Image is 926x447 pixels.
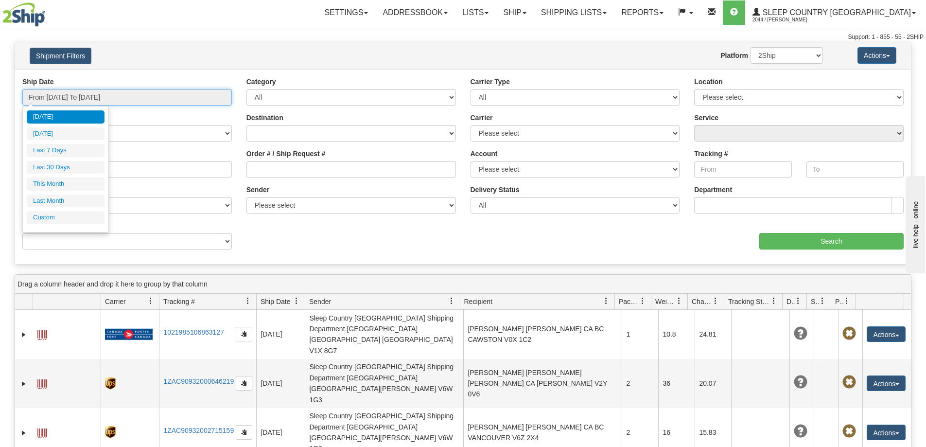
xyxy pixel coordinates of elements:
[163,377,234,385] a: 1ZAC90932000646219
[658,359,695,408] td: 36
[163,427,234,434] a: 1ZAC90932002715159
[463,310,622,359] td: [PERSON_NAME] [PERSON_NAME] CA BC CAWSTON V0X 1C2
[619,297,639,306] span: Packages
[163,328,224,336] a: 1021985106863127
[694,77,722,87] label: Location
[471,185,520,195] label: Delivery Status
[794,425,807,438] span: Unknown
[496,0,533,25] a: Ship
[27,178,105,191] li: This Month
[622,359,658,408] td: 2
[2,2,45,27] img: logo2044.jpg
[728,297,770,306] span: Tracking Status
[240,293,256,309] a: Tracking # filter column settings
[634,293,651,309] a: Packages filter column settings
[19,428,29,438] a: Expand
[37,326,47,341] a: Label
[759,233,904,250] input: Search
[842,375,856,389] span: Pickup Not Assigned
[236,327,252,341] button: Copy to clipboard
[534,0,614,25] a: Shipping lists
[752,15,825,25] span: 2044 / [PERSON_NAME]
[246,185,269,195] label: Sender
[105,426,115,438] img: 8 - UPS
[37,424,47,440] a: Label
[695,310,731,359] td: 24.81
[27,127,105,141] li: [DATE]
[37,375,47,391] a: Label
[842,327,856,340] span: Pickup Not Assigned
[694,149,728,159] label: Tracking #
[839,293,855,309] a: Pickup Status filter column settings
[142,293,159,309] a: Carrier filter column settings
[246,113,283,123] label: Destination
[814,293,831,309] a: Shipment Issues filter column settings
[309,297,331,306] span: Sender
[671,293,687,309] a: Weight filter column settings
[2,33,924,41] div: Support: 1 - 855 - 55 - 2SHIP
[27,110,105,124] li: [DATE]
[471,149,498,159] label: Account
[707,293,724,309] a: Charge filter column settings
[288,293,305,309] a: Ship Date filter column settings
[835,297,843,306] span: Pickup Status
[443,293,460,309] a: Sender filter column settings
[842,425,856,438] span: Pickup Not Assigned
[694,185,732,195] label: Department
[105,297,126,306] span: Carrier
[867,425,906,440] button: Actions
[27,211,105,224] li: Custom
[261,297,290,306] span: Ship Date
[867,326,906,342] button: Actions
[375,0,455,25] a: Addressbook
[745,0,923,25] a: Sleep Country [GEOGRAPHIC_DATA] 2044 / [PERSON_NAME]
[857,47,896,64] button: Actions
[766,293,782,309] a: Tracking Status filter column settings
[305,359,463,408] td: Sleep Country [GEOGRAPHIC_DATA] Shipping Department [GEOGRAPHIC_DATA] [GEOGRAPHIC_DATA][PERSON_NA...
[471,77,510,87] label: Carrier Type
[105,328,153,340] img: 20 - Canada Post
[806,161,904,178] input: To
[614,0,671,25] a: Reports
[7,8,90,16] div: live help - online
[105,377,115,390] img: 8 - UPS
[305,310,463,359] td: Sleep Country [GEOGRAPHIC_DATA] Shipping Department [GEOGRAPHIC_DATA] [GEOGRAPHIC_DATA] [GEOGRAPH...
[471,113,493,123] label: Carrier
[760,8,911,17] span: Sleep Country [GEOGRAPHIC_DATA]
[786,297,795,306] span: Delivery Status
[27,144,105,157] li: Last 7 Days
[694,113,718,123] label: Service
[694,161,791,178] input: From
[464,297,492,306] span: Recipient
[256,310,305,359] td: [DATE]
[256,359,305,408] td: [DATE]
[867,375,906,391] button: Actions
[794,375,807,389] span: Unknown
[790,293,806,309] a: Delivery Status filter column settings
[622,310,658,359] td: 1
[27,161,105,174] li: Last 30 Days
[246,77,276,87] label: Category
[19,379,29,389] a: Expand
[811,297,819,306] span: Shipment Issues
[27,195,105,208] li: Last Month
[463,359,622,408] td: [PERSON_NAME] [PERSON_NAME] [PERSON_NAME] CA [PERSON_NAME] V2Y 0V6
[695,359,731,408] td: 20.07
[455,0,496,25] a: Lists
[246,149,326,159] label: Order # / Ship Request #
[30,48,91,64] button: Shipment Filters
[317,0,375,25] a: Settings
[22,77,54,87] label: Ship Date
[19,330,29,340] a: Expand
[720,51,748,60] label: Platform
[163,297,195,306] span: Tracking #
[904,174,925,273] iframe: chat widget
[236,425,252,440] button: Copy to clipboard
[598,293,614,309] a: Recipient filter column settings
[236,376,252,391] button: Copy to clipboard
[794,327,807,340] span: Unknown
[15,275,911,294] div: grid grouping header
[655,297,676,306] span: Weight
[692,297,712,306] span: Charge
[658,310,695,359] td: 10.8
